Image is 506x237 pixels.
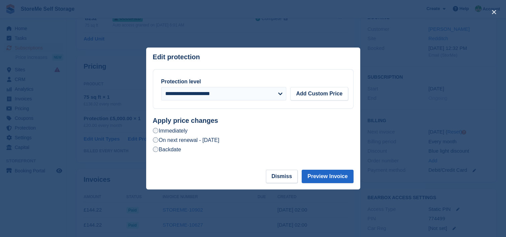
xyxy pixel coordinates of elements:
button: close [489,7,499,17]
label: Protection level [161,79,201,84]
input: On next renewal - [DATE] [153,137,158,143]
button: Dismiss [266,170,298,183]
input: Backdate [153,147,158,152]
p: Edit protection [153,53,200,61]
input: Immediately [153,128,158,133]
button: Preview Invoice [302,170,353,183]
label: Backdate [153,146,181,153]
label: On next renewal - [DATE] [153,137,219,144]
strong: Apply price changes [153,117,218,124]
label: Immediately [153,127,188,134]
button: Add Custom Price [290,87,348,100]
